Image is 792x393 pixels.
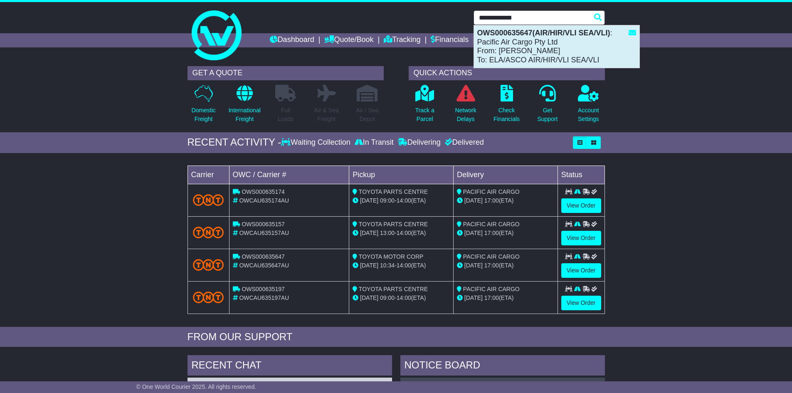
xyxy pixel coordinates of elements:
a: Quote/Book [324,33,373,47]
p: Domestic Freight [191,106,215,124]
a: View Order [561,198,601,213]
p: Air / Sea Depot [356,106,379,124]
div: (ETA) [457,229,554,237]
div: (ETA) [457,294,554,302]
span: TOYOTA MOTOR CORP [359,253,424,260]
p: Air & Sea Freight [314,106,339,124]
span: OWS000635647 [242,253,285,260]
td: Delivery [453,166,558,184]
a: Financials [431,33,469,47]
span: 14:00 [397,294,411,301]
span: 14:00 [397,262,411,269]
span: TOYOTA PARTS CENTRE [359,221,428,227]
span: 13:00 [380,230,395,236]
span: 17:00 [484,230,499,236]
a: Dashboard [270,33,314,47]
span: 14:00 [397,230,411,236]
span: OWCAU635197AU [239,294,289,301]
div: Delivered [443,138,484,147]
td: Pickup [349,166,454,184]
p: Account Settings [578,106,599,124]
div: In Transit [353,138,396,147]
span: [DATE] [464,230,483,236]
p: Full Loads [275,106,296,124]
div: RECENT CHAT [188,355,392,378]
a: View Order [561,263,601,278]
a: CheckFinancials [493,84,520,128]
span: [DATE] [360,197,378,204]
img: TNT_Domestic.png [193,227,224,238]
span: 17:00 [484,262,499,269]
span: OWS000635197 [242,286,285,292]
a: NetworkDelays [454,84,476,128]
a: GetSupport [537,84,558,128]
td: Status [558,166,604,184]
span: 14:00 [397,197,411,204]
img: TNT_Domestic.png [193,194,224,205]
span: [DATE] [360,230,378,236]
div: : Pacific Air Cargo Pty Ltd From: [PERSON_NAME] To: ELA/ASCO AIR/HIR/VLI SEA/VLI [474,25,639,68]
a: Track aParcel [415,84,435,128]
span: © One World Courier 2025. All rights reserved. [136,383,257,390]
span: PACIFIC AIR CARGO [463,253,520,260]
p: Network Delays [455,106,476,124]
div: FROM OUR SUPPORT [188,331,605,343]
p: Get Support [537,106,558,124]
p: International Freight [229,106,261,124]
span: PACIFIC AIR CARGO [463,221,520,227]
span: TOYOTA PARTS CENTRE [359,188,428,195]
span: 10:34 [380,262,395,269]
div: GET A QUOTE [188,66,384,80]
span: PACIFIC AIR CARGO [463,286,520,292]
span: PACIFIC AIR CARGO [463,188,520,195]
div: (ETA) [457,261,554,270]
div: - (ETA) [353,229,450,237]
img: TNT_Domestic.png [193,259,224,270]
p: Check Financials [493,106,520,124]
img: TNT_Domestic.png [193,292,224,303]
div: - (ETA) [353,294,450,302]
p: Track a Parcel [415,106,434,124]
span: [DATE] [360,262,378,269]
div: Delivering [396,138,443,147]
a: View Order [561,231,601,245]
strong: OWS000635647(AIR/HIR/VLI SEA/VLI) [477,29,610,37]
span: OWCAU635174AU [239,197,289,204]
span: TOYOTA PARTS CENTRE [359,286,428,292]
a: Tracking [384,33,420,47]
a: AccountSettings [577,84,600,128]
div: (ETA) [457,196,554,205]
div: - (ETA) [353,196,450,205]
span: [DATE] [464,197,483,204]
span: 09:00 [380,197,395,204]
span: 17:00 [484,294,499,301]
a: InternationalFreight [228,84,261,128]
span: OWCAU635647AU [239,262,289,269]
div: RECENT ACTIVITY - [188,136,281,148]
span: OWCAU635157AU [239,230,289,236]
a: DomesticFreight [191,84,216,128]
td: OWC / Carrier # [229,166,349,184]
span: [DATE] [464,294,483,301]
td: Carrier [188,166,229,184]
div: Waiting Collection [281,138,352,147]
span: OWS000635157 [242,221,285,227]
span: 17:00 [484,197,499,204]
span: [DATE] [464,262,483,269]
span: OWS000635174 [242,188,285,195]
span: 09:00 [380,294,395,301]
div: - (ETA) [353,261,450,270]
div: QUICK ACTIONS [409,66,605,80]
a: View Order [561,296,601,310]
div: NOTICE BOARD [400,355,605,378]
span: [DATE] [360,294,378,301]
